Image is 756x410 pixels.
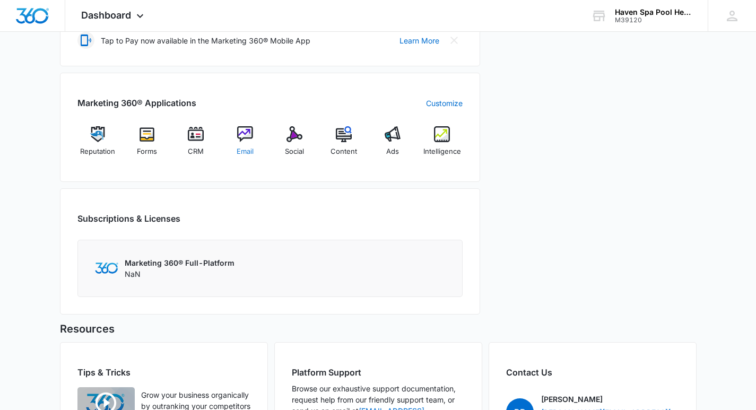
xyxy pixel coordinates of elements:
div: account id [615,16,692,24]
a: Forms [126,126,167,164]
h2: Marketing 360® Applications [77,97,196,109]
div: NaN [125,257,234,280]
a: Content [323,126,364,164]
img: Marketing 360 Logo [95,263,118,274]
h2: Tips & Tricks [77,366,250,379]
h5: Resources [60,321,697,337]
span: Reputation [80,146,115,157]
a: Ads [372,126,413,164]
span: Ads [386,146,399,157]
span: Dashboard [81,10,131,21]
span: Email [237,146,254,157]
span: Content [331,146,357,157]
a: Reputation [77,126,118,164]
h2: Contact Us [506,366,679,379]
h2: Subscriptions & Licenses [77,212,180,225]
span: Intelligence [423,146,461,157]
div: account name [615,8,692,16]
a: Customize [426,98,463,109]
button: Close [446,32,463,49]
a: Email [225,126,266,164]
span: CRM [188,146,204,157]
p: Tap to Pay now available in the Marketing 360® Mobile App [101,35,310,46]
a: Learn More [399,35,439,46]
a: Social [274,126,315,164]
a: Intelligence [422,126,463,164]
p: [PERSON_NAME] [541,394,603,405]
span: Forms [137,146,157,157]
h2: Platform Support [292,366,465,379]
a: CRM [176,126,216,164]
span: Social [285,146,304,157]
p: Marketing 360® Full-Platform [125,257,234,268]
